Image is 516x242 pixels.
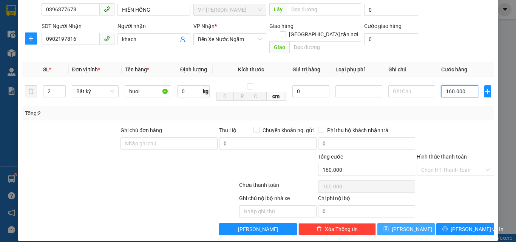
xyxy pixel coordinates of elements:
[260,126,317,134] span: Chuyển khoản ng. gửi
[417,154,467,160] label: Hình thức thanh toán
[180,36,186,42] span: user-add
[269,3,287,15] span: Lấy
[202,85,210,97] span: kg
[216,92,234,101] input: D
[485,88,491,94] span: plus
[76,86,114,97] span: Bất kỳ
[484,85,491,97] button: plus
[332,62,385,77] th: Loại phụ phí
[43,66,49,72] span: SL
[25,109,200,117] div: Tổng: 2
[377,223,435,235] button: save[PERSON_NAME]
[121,127,162,133] label: Ghi chú đơn hàng
[104,6,110,12] span: phone
[286,30,361,39] span: [GEOGRAPHIC_DATA] tận nơi
[117,22,190,30] div: Người nhận
[198,4,262,15] span: VP Hà Tĩnh
[383,226,389,232] span: save
[388,85,435,97] input: Ghi Chú
[364,33,418,45] input: Cước giao hàng
[125,66,149,72] span: Tên hàng
[317,226,322,232] span: delete
[239,194,317,205] div: Ghi chú nội bộ nhà xe
[104,35,110,42] span: phone
[251,92,267,101] input: C
[269,41,289,53] span: Giao
[269,23,294,29] span: Giao hàng
[289,41,361,53] input: Dọc đường
[324,126,391,134] span: Phí thu hộ khách nhận trả
[267,92,286,101] span: cm
[318,154,343,160] span: Tổng cước
[325,225,358,233] span: Xóa Thông tin
[364,4,418,16] input: Cước lấy hàng
[72,66,100,72] span: Đơn vị tính
[287,3,361,15] input: Dọc đường
[292,66,320,72] span: Giá trị hàng
[125,85,171,97] input: VD: Bàn, Ghế
[180,66,207,72] span: Định lượng
[292,85,329,97] input: 0
[318,194,415,205] div: Chi phí nội bộ
[364,23,402,29] label: Cước giao hàng
[219,223,297,235] button: [PERSON_NAME]
[441,66,467,72] span: Cước hàng
[25,35,37,42] span: plus
[239,205,317,217] input: Nhập ghi chú
[25,85,37,97] button: delete
[238,225,278,233] span: [PERSON_NAME]
[436,223,494,235] button: printer[PERSON_NAME] và In
[451,225,504,233] span: [PERSON_NAME] và In
[233,92,251,101] input: R
[442,226,448,232] span: printer
[198,34,262,45] span: Bến Xe Nước Ngầm
[298,223,376,235] button: deleteXóa Thông tin
[392,225,432,233] span: [PERSON_NAME]
[219,127,236,133] span: Thu Hộ
[238,66,264,72] span: Kích thước
[42,22,114,30] div: SĐT Người Nhận
[193,23,215,29] span: VP Nhận
[121,137,218,150] input: Ghi chú đơn hàng
[238,181,317,194] div: Chưa thanh toán
[385,62,438,77] th: Ghi chú
[25,32,37,45] button: plus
